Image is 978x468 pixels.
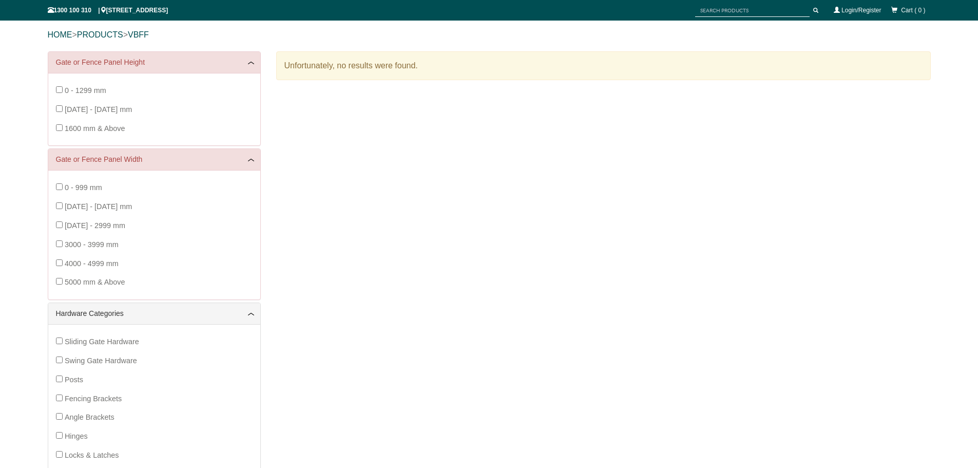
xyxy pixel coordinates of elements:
[65,202,132,211] span: [DATE] - [DATE] mm
[65,432,88,440] span: Hinges
[65,240,119,249] span: 3000 - 3999 mm
[695,4,810,17] input: SEARCH PRODUCTS
[77,30,123,39] a: PRODUCTS
[56,57,253,68] a: Gate or Fence Panel Height
[901,7,925,14] span: Cart ( 0 )
[56,154,253,165] a: Gate or Fence Panel Width
[65,413,114,421] span: Angle Brackets
[65,395,122,403] span: Fencing Brackets
[65,357,137,365] span: Swing Gate Hardware
[65,221,125,230] span: [DATE] - 2999 mm
[773,193,978,432] iframe: LiveChat chat widget
[65,259,119,268] span: 4000 - 4999 mm
[65,105,132,114] span: [DATE] - [DATE] mm
[276,51,931,80] div: Unfortunately, no results were found.
[128,30,149,39] a: VBFF
[48,7,168,14] span: 1300 100 310 | [STREET_ADDRESS]
[65,338,139,346] span: Sliding Gate Hardware
[65,376,83,384] span: Posts
[65,278,125,286] span: 5000 mm & Above
[65,451,119,459] span: Locks & Latches
[48,30,72,39] a: HOME
[65,86,106,95] span: 0 - 1299 mm
[65,183,102,192] span: 0 - 999 mm
[65,124,125,133] span: 1600 mm & Above
[841,7,881,14] a: Login/Register
[56,308,253,319] a: Hardware Categories
[48,18,931,51] div: > >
